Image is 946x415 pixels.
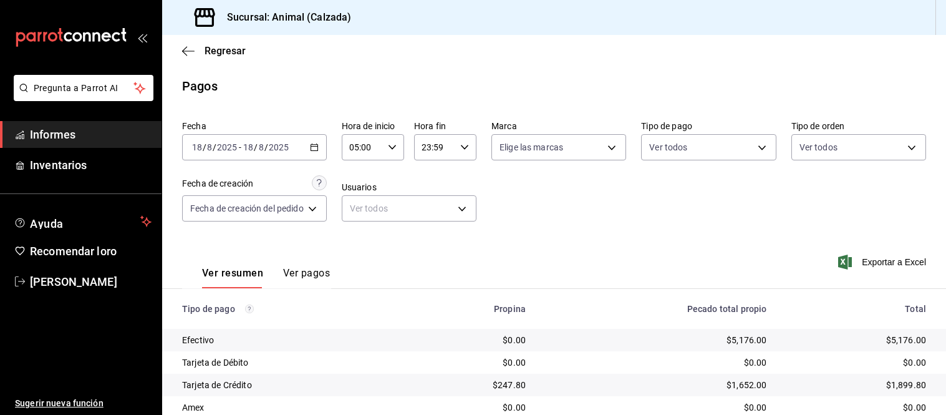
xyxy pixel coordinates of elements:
font: Informes [30,128,75,141]
font: Exportar a Excel [862,257,926,267]
font: Sugerir nueva función [15,398,104,408]
button: Pregunta a Parrot AI [14,75,153,101]
font: $0.00 [503,403,526,413]
font: - [239,142,241,152]
font: Usuarios [342,182,377,192]
font: Ver todos [649,142,687,152]
font: Tipo de pago [641,121,692,131]
font: / [254,142,258,152]
font: Hora de inicio [342,121,395,131]
font: Pregunta a Parrot AI [34,83,118,93]
font: Fecha de creación [182,178,253,188]
font: $0.00 [503,358,526,368]
font: Pecado total propio [687,304,767,314]
font: Pagos [182,79,218,94]
font: / [264,142,268,152]
font: Ver resumen [202,267,263,279]
font: Recomendar loro [30,245,117,258]
font: $0.00 [744,403,767,413]
font: Tipo de orden [791,121,845,131]
font: Ver pagos [283,267,330,279]
div: pestañas de navegación [202,266,330,288]
font: $247.80 [493,380,526,390]
font: Regresar [205,45,246,57]
font: $0.00 [503,335,526,345]
font: $1,899.80 [886,380,926,390]
button: Regresar [182,45,246,57]
font: Elige las marcas [500,142,563,152]
font: $1,652.00 [726,380,766,390]
font: Sucursal: Animal (Calzada) [227,11,351,23]
svg: Los pagos realizados con Pay y otras terminales son montos brutos. [245,305,254,313]
font: $0.00 [744,358,767,368]
font: Fecha de creación del pedido [190,203,304,213]
font: Inventarios [30,159,87,172]
button: abrir_cajón_menú [137,32,147,42]
input: ---- [268,142,289,152]
font: / [203,142,206,152]
font: Amex [182,403,205,413]
font: Ver todos [799,142,837,152]
font: [PERSON_NAME] [30,275,117,288]
font: Fecha [182,121,206,131]
input: -- [258,142,264,152]
input: -- [206,142,213,152]
font: $0.00 [903,403,926,413]
font: Tipo de pago [182,304,235,314]
font: Tarjeta de Crédito [182,380,252,390]
font: Ver todos [350,203,388,213]
font: $5,176.00 [886,335,926,345]
font: Total [905,304,926,314]
font: $0.00 [903,358,926,368]
font: Propina [494,304,526,314]
font: Efectivo [182,335,214,345]
font: Tarjeta de Débito [182,358,249,368]
font: $5,176.00 [726,335,766,345]
font: Marca [491,121,517,131]
font: Hora fin [414,121,446,131]
font: Ayuda [30,217,64,230]
input: -- [191,142,203,152]
input: ---- [216,142,238,152]
input: -- [243,142,254,152]
a: Pregunta a Parrot AI [9,90,153,104]
button: Exportar a Excel [841,255,926,270]
font: / [213,142,216,152]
